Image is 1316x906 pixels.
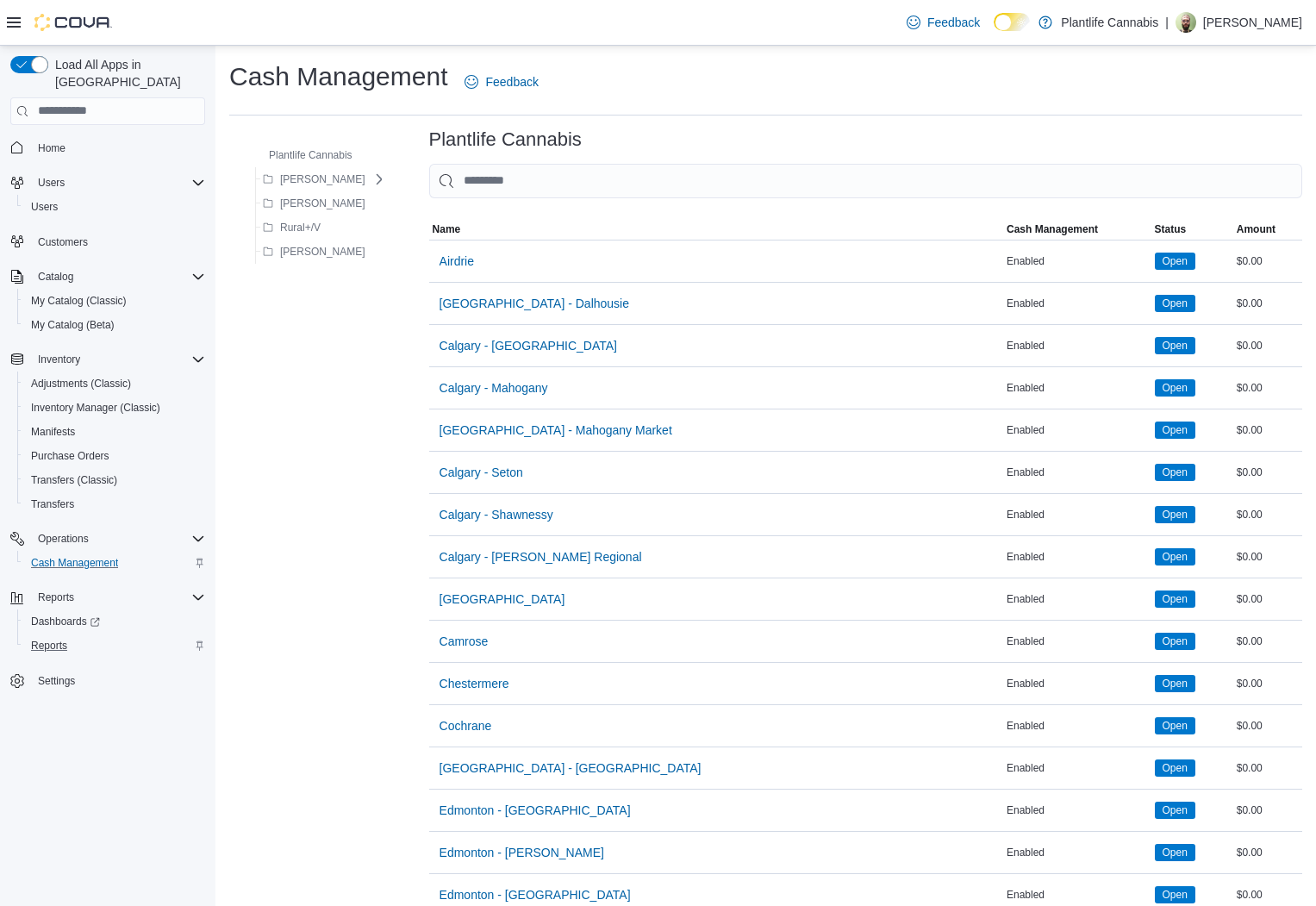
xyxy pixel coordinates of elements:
div: Enabled [1003,715,1151,736]
span: Dashboards [24,611,205,632]
span: Open [1155,675,1195,692]
button: [GEOGRAPHIC_DATA] [433,582,572,616]
span: Reports [24,635,205,656]
div: Enabled [1003,293,1151,314]
span: Cash Management [24,553,205,573]
button: Settings [3,668,212,693]
span: Feedback [927,14,980,31]
button: Edmonton - [GEOGRAPHIC_DATA] [433,793,638,828]
button: Edmonton - [PERSON_NAME] [433,835,611,870]
span: Manifests [24,422,205,442]
button: Operations [31,528,96,549]
span: Amount [1237,222,1275,236]
div: Enabled [1003,884,1151,905]
p: [PERSON_NAME] [1203,12,1302,33]
button: Airdrie [433,244,481,278]
img: Cova [34,14,112,31]
a: Purchase Orders [24,446,116,466]
span: Catalog [38,270,73,284]
a: Dashboards [17,609,212,634]
span: Open [1163,803,1188,818]
span: Cash Management [1007,222,1098,236]
a: Reports [24,635,74,656]
span: Open [1163,591,1188,607]
nav: Complex example [10,128,205,739]
span: Customers [31,231,205,253]
div: Enabled [1003,842,1151,863]
div: Enabled [1003,462,1151,483]
button: Plantlife Cannabis [245,145,359,166]
h3: Plantlife Cannabis [429,129,582,150]
span: Open [1155,886,1195,903]
span: Reports [31,639,67,653]
span: Calgary - [GEOGRAPHIC_DATA] [440,337,617,354]
span: Users [31,172,205,193]
div: $0.00 [1233,378,1302,398]
span: Users [38,176,65,190]
button: [PERSON_NAME] [256,193,372,214]
div: Ryan Noftall [1176,12,1196,33]
button: Calgary - [PERSON_NAME] Regional [433,540,649,574]
span: My Catalog (Classic) [24,291,205,311]
span: Open [1155,844,1195,861]
a: Customers [31,232,95,253]
span: Open [1163,296,1188,311]
a: Settings [31,671,82,691]
span: Open [1163,718,1188,734]
button: Users [17,195,212,219]
button: Status [1151,219,1233,240]
span: Manifests [31,425,75,439]
span: Open [1163,549,1188,565]
button: Calgary - Shawnessy [433,497,560,532]
span: Airdrie [440,253,474,270]
div: $0.00 [1233,884,1302,905]
span: [GEOGRAPHIC_DATA] - Dalhousie [440,295,629,312]
span: Open [1163,634,1188,649]
span: [PERSON_NAME] [280,172,365,186]
button: Cochrane [433,709,499,743]
div: $0.00 [1233,842,1302,863]
button: Adjustments (Classic) [17,372,212,396]
a: Transfers [24,494,81,515]
button: My Catalog (Beta) [17,313,212,337]
span: Open [1155,295,1195,312]
span: Open [1155,759,1195,777]
a: Feedback [458,65,545,99]
div: $0.00 [1233,293,1302,314]
button: Reports [17,634,212,658]
span: Rural+/V [280,221,321,234]
span: Transfers (Classic) [31,473,117,487]
a: Dashboards [24,611,107,632]
button: Cash Management [1003,219,1151,240]
button: [GEOGRAPHIC_DATA] - Dalhousie [433,286,636,321]
button: Transfers [17,492,212,516]
span: Open [1155,548,1195,565]
div: $0.00 [1233,547,1302,567]
button: Catalog [31,266,80,287]
button: Chestermere [433,666,516,701]
span: Dark Mode [994,31,995,32]
div: $0.00 [1233,251,1302,272]
button: Operations [3,527,212,551]
span: Transfers [31,497,74,511]
button: [GEOGRAPHIC_DATA] - [GEOGRAPHIC_DATA] [433,751,708,785]
span: Home [38,141,65,155]
div: $0.00 [1233,504,1302,525]
div: Enabled [1003,420,1151,441]
div: $0.00 [1233,758,1302,778]
button: Rural+/V [256,217,327,238]
span: Open [1155,633,1195,650]
div: $0.00 [1233,800,1302,821]
span: [GEOGRAPHIC_DATA] - Mahogany Market [440,422,672,439]
span: Open [1163,253,1188,269]
div: Enabled [1003,758,1151,778]
span: Dashboards [31,615,100,628]
div: Enabled [1003,589,1151,609]
span: Settings [31,670,205,691]
button: Amount [1233,219,1302,240]
span: [GEOGRAPHIC_DATA] [440,590,565,608]
div: Enabled [1003,800,1151,821]
div: $0.00 [1233,673,1302,694]
span: Settings [38,674,75,688]
a: Home [31,138,72,159]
